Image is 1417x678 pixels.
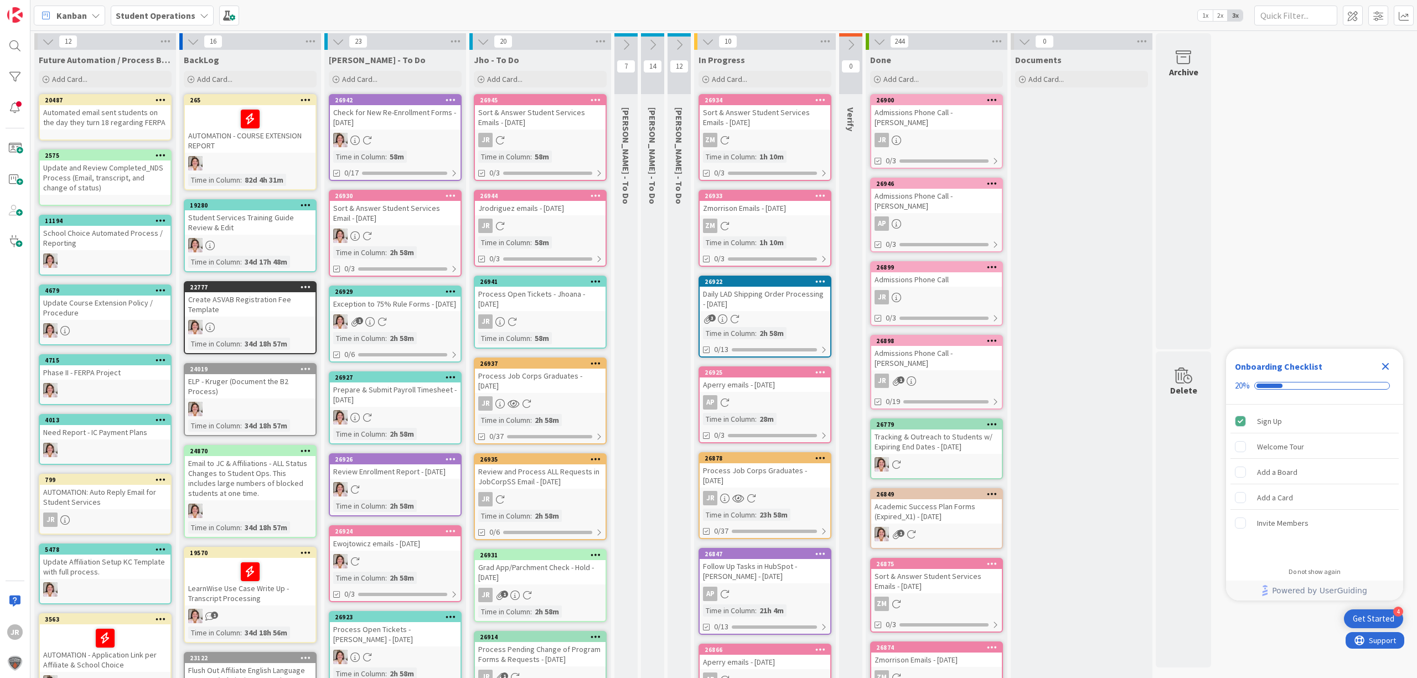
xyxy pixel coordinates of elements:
[475,287,606,311] div: Process Open Tickets - Jhoana - [DATE]
[886,239,896,250] span: 0/3
[39,284,172,345] a: 4679Update Course Extension Policy / ProcedureEW
[40,415,170,425] div: 4013
[703,219,717,233] div: ZM
[705,96,830,104] div: 26934
[755,236,757,249] span: :
[330,372,461,407] div: 26927Prepare & Submit Payroll Timesheet - [DATE]
[870,488,1003,549] a: 26849Academic Success Plan Forms (Expired_X1) - [DATE]EW
[330,297,461,311] div: Exception to 75% Rule Forms - [DATE]
[333,151,385,163] div: Time in Column
[875,133,889,147] div: JR
[883,74,919,84] span: Add Card...
[703,395,717,410] div: AP
[185,374,316,398] div: ELP - Kruger (Document the B2 Process)
[330,191,461,201] div: 26930
[897,376,904,384] span: 1
[40,216,170,250] div: 11194School Choice Automated Process / Reporting
[116,10,195,21] b: Student Operations
[870,178,1003,252] a: 26946Admissions Phone Call - [PERSON_NAME]AP0/3
[871,262,1002,272] div: 26899
[185,105,316,153] div: AUTOMATION - COURSE EXTENSION REPORT
[487,74,523,84] span: Add Card...
[240,420,242,432] span: :
[185,402,316,416] div: EW
[40,253,170,268] div: EW
[330,454,461,464] div: 26926
[333,133,348,147] img: EW
[871,216,1002,231] div: AP
[1257,440,1304,453] div: Welcome Tour
[474,190,607,267] a: 26944Jrodriguez emails - [DATE]JRTime in Column:58m0/3
[478,151,530,163] div: Time in Column
[475,95,606,130] div: 26945Sort & Answer Student Services Emails - [DATE]
[39,414,172,465] a: 4013Need Report - IC Payment PlansEW
[330,201,461,225] div: Sort & Answer Student Services Email - [DATE]
[188,320,203,334] img: EW
[1230,434,1399,459] div: Welcome Tour is incomplete.
[475,105,606,130] div: Sort & Answer Student Services Emails - [DATE]
[871,189,1002,213] div: Admissions Phone Call - [PERSON_NAME]
[242,174,286,186] div: 82d 4h 31m
[190,365,316,373] div: 24019
[705,369,830,376] div: 26925
[478,219,493,233] div: JR
[871,272,1002,287] div: Admissions Phone Call
[475,359,606,393] div: 26937Process Job Corps Graduates - [DATE]
[757,413,777,425] div: 28m
[335,192,461,200] div: 26930
[532,151,552,163] div: 58m
[240,338,242,350] span: :
[1230,485,1399,510] div: Add a Card is incomplete.
[40,485,170,509] div: AUTOMATION: Auto Reply Email for Student Services
[712,74,747,84] span: Add Card...
[330,482,461,496] div: EW
[474,276,607,349] a: 26941Process Open Tickets - Jhoana - [DATE]JRTime in Column:58m
[475,219,606,233] div: JR
[330,454,461,479] div: 26926Review Enrollment Report - [DATE]
[43,323,58,338] img: EW
[703,413,755,425] div: Time in Column
[871,95,1002,105] div: 26900
[871,179,1002,189] div: 26946
[871,290,1002,304] div: JR
[708,314,716,322] span: 3
[532,236,552,249] div: 58m
[387,246,417,258] div: 2h 58m
[480,192,606,200] div: 26944
[356,317,363,324] span: 1
[387,332,417,344] div: 2h 58m
[329,190,462,277] a: 26930Sort & Answer Student Services Email - [DATE]EWTime in Column:2h 58m0/3
[699,452,831,539] a: 26878Process Job Corps Graduates - [DATE]JRTime in Column:23h 58m0/37
[188,256,240,268] div: Time in Column
[39,94,172,141] a: 20487Automated email sent students on the day they turn 18 regarding FERPA
[1235,381,1250,391] div: 20%
[185,238,316,252] div: EW
[40,365,170,380] div: Phase II - FERPA Project
[875,216,889,231] div: AP
[333,332,385,344] div: Time in Column
[703,236,755,249] div: Time in Column
[1377,358,1394,375] div: Close Checklist
[700,277,830,311] div: 26922Daily LAD Shipping Order Processing - [DATE]
[871,105,1002,130] div: Admissions Phone Call - [PERSON_NAME]
[699,276,831,358] a: 26922Daily LAD Shipping Order Processing - [DATE]Time in Column:2h 58m0/13
[876,180,1002,188] div: 26946
[185,95,316,105] div: 265
[870,261,1003,326] a: 26899Admissions Phone CallJR0/3
[188,238,203,252] img: EW
[40,443,170,457] div: EW
[700,95,830,105] div: 26934
[530,414,532,426] span: :
[333,482,348,496] img: EW
[876,96,1002,104] div: 26900
[1257,465,1297,479] div: Add a Board
[344,263,355,275] span: 0/3
[185,282,316,292] div: 22777
[871,262,1002,287] div: 26899Admissions Phone Call
[329,453,462,516] a: 26926Review Enrollment Report - [DATE]EWTime in Column:2h 58m
[871,429,1002,454] div: Tracking & Outreach to Students w/ Expiring End Dates - [DATE]
[480,360,606,368] div: 26937
[330,314,461,329] div: EW
[475,314,606,329] div: JR
[700,133,830,147] div: ZM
